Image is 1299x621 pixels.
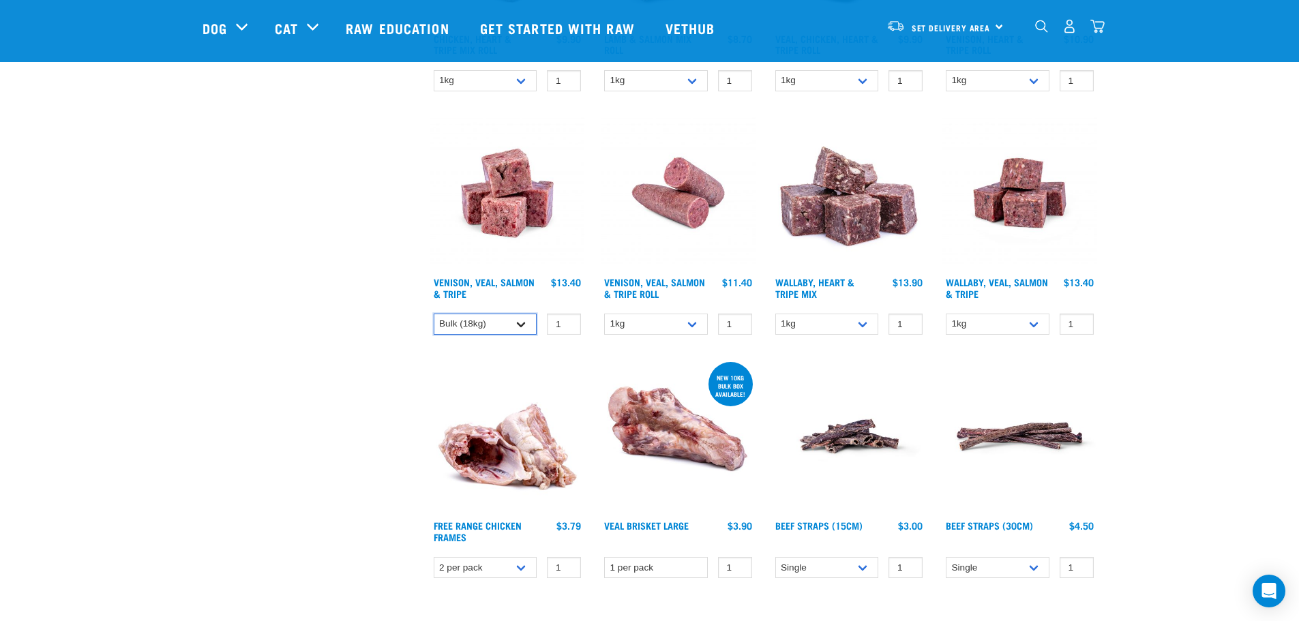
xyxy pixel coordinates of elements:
[772,116,927,271] img: 1174 Wallaby Heart Tripe Mix 01
[434,279,535,295] a: Venison, Veal, Salmon & Tripe
[547,314,581,335] input: 1
[1060,314,1094,335] input: 1
[946,523,1033,528] a: Beef Straps (30cm)
[775,279,854,295] a: Wallaby, Heart & Tripe Mix
[275,18,298,38] a: Cat
[547,70,581,91] input: 1
[604,279,705,295] a: Venison, Veal, Salmon & Tripe Roll
[898,520,923,531] div: $3.00
[430,116,585,271] img: Venison Veal Salmon Tripe 1621
[434,523,522,539] a: Free Range Chicken Frames
[718,557,752,578] input: 1
[551,277,581,288] div: $13.40
[942,116,1097,271] img: Wallaby Veal Salmon Tripe 1642
[601,359,756,514] img: 1205 Veal Brisket 1pp 01
[430,359,585,514] img: 1236 Chicken Frame Turks 01
[1069,520,1094,531] div: $4.50
[1060,70,1094,91] input: 1
[708,367,753,404] div: new 10kg bulk box available!
[893,277,923,288] div: $13.90
[1064,277,1094,288] div: $13.40
[942,359,1097,514] img: Raw Essentials Beef Straps 6 Pack
[889,70,923,91] input: 1
[466,1,652,55] a: Get started with Raw
[203,18,227,38] a: Dog
[722,277,752,288] div: $11.40
[332,1,466,55] a: Raw Education
[889,314,923,335] input: 1
[556,520,581,531] div: $3.79
[1060,557,1094,578] input: 1
[775,523,863,528] a: Beef Straps (15cm)
[718,314,752,335] input: 1
[886,20,905,32] img: van-moving.png
[547,557,581,578] input: 1
[718,70,752,91] input: 1
[1090,19,1105,33] img: home-icon@2x.png
[946,279,1048,295] a: Wallaby, Veal, Salmon & Tripe
[604,523,689,528] a: Veal Brisket Large
[601,116,756,271] img: Venison Veal Salmon Tripe 1651
[1062,19,1077,33] img: user.png
[889,557,923,578] input: 1
[772,359,927,514] img: Raw Essentials Beef Straps 15cm 6 Pack
[912,25,991,30] span: Set Delivery Area
[652,1,732,55] a: Vethub
[1253,575,1285,607] div: Open Intercom Messenger
[1035,20,1048,33] img: home-icon-1@2x.png
[728,520,752,531] div: $3.90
